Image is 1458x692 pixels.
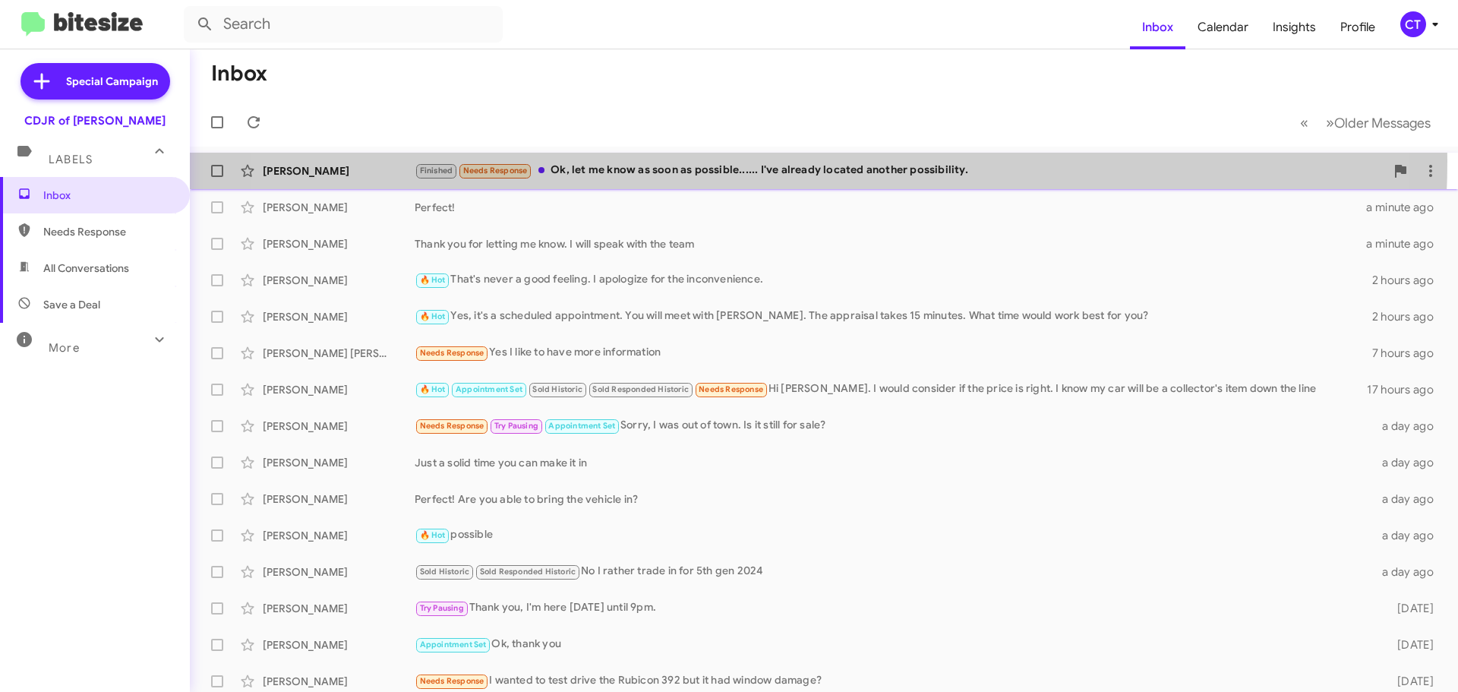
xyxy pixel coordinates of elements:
[699,384,763,394] span: Needs Response
[66,74,158,89] span: Special Campaign
[21,63,170,100] a: Special Campaign
[420,567,470,577] span: Sold Historic
[494,421,538,431] span: Try Pausing
[415,271,1372,289] div: That's never a good feeling. I apologize for the inconvenience.
[1300,113,1308,132] span: «
[263,564,415,580] div: [PERSON_NAME]
[263,637,415,653] div: [PERSON_NAME]
[1372,273,1446,288] div: 2 hours ago
[1373,564,1446,580] div: a day ago
[415,672,1373,690] div: I wanted to test drive the Rubicon 392 but it had window damage?
[263,601,415,616] div: [PERSON_NAME]
[1328,5,1387,49] a: Profile
[420,676,484,686] span: Needs Response
[43,297,100,312] span: Save a Deal
[1387,11,1441,37] button: CT
[1130,5,1185,49] a: Inbox
[1291,107,1318,138] button: Previous
[263,419,415,434] div: [PERSON_NAME]
[415,344,1372,362] div: Yes I like to have more information
[43,261,129,276] span: All Conversations
[263,674,415,689] div: [PERSON_NAME]
[592,384,689,394] span: Sold Responded Historic
[263,491,415,507] div: [PERSON_NAME]
[420,348,484,358] span: Needs Response
[420,530,446,540] span: 🔥 Hot
[415,636,1373,653] div: Ok, thank you
[548,421,615,431] span: Appointment Set
[184,6,503,43] input: Search
[415,599,1373,617] div: Thank you, I'm here [DATE] until 9pm.
[1367,382,1446,397] div: 17 hours ago
[263,382,415,397] div: [PERSON_NAME]
[1373,674,1446,689] div: [DATE]
[263,163,415,179] div: [PERSON_NAME]
[420,640,487,649] span: Appointment Set
[463,166,528,175] span: Needs Response
[415,162,1385,179] div: Ok, let me know as soon as possible...... I've already located another possibility.
[420,311,446,321] span: 🔥 Hot
[43,224,172,239] span: Needs Response
[49,153,93,166] span: Labels
[415,200,1366,215] div: Perfect!
[1373,528,1446,543] div: a day ago
[1373,455,1446,470] div: a day ago
[1373,637,1446,653] div: [DATE]
[263,309,415,324] div: [PERSON_NAME]
[420,166,453,175] span: Finished
[415,491,1373,507] div: Perfect! Are you able to bring the vehicle in?
[420,603,464,613] span: Try Pausing
[211,62,267,86] h1: Inbox
[1400,11,1426,37] div: CT
[456,384,522,394] span: Appointment Set
[1292,107,1440,138] nav: Page navigation example
[480,567,576,577] span: Sold Responded Historic
[263,236,415,251] div: [PERSON_NAME]
[263,528,415,543] div: [PERSON_NAME]
[532,384,582,394] span: Sold Historic
[1366,200,1446,215] div: a minute ago
[420,275,446,285] span: 🔥 Hot
[263,455,415,470] div: [PERSON_NAME]
[1185,5,1261,49] a: Calendar
[1366,236,1446,251] div: a minute ago
[1372,346,1446,361] div: 7 hours ago
[415,563,1373,580] div: No I rather trade in for 5th gen 2024
[43,188,172,203] span: Inbox
[263,273,415,288] div: [PERSON_NAME]
[415,455,1373,470] div: Just a solid time you can make it in
[415,526,1373,544] div: possible
[415,417,1373,434] div: Sorry, I was out of town. Is it still for sale?
[49,341,80,355] span: More
[1373,419,1446,434] div: a day ago
[1372,309,1446,324] div: 2 hours ago
[1317,107,1440,138] button: Next
[415,236,1366,251] div: Thank you for letting me know. I will speak with the team
[1326,113,1334,132] span: »
[1261,5,1328,49] a: Insights
[420,384,446,394] span: 🔥 Hot
[415,308,1372,325] div: Yes, it's a scheduled appointment. You will meet with [PERSON_NAME]. The appraisal takes 15 minut...
[1334,115,1431,131] span: Older Messages
[263,200,415,215] div: [PERSON_NAME]
[263,346,415,361] div: [PERSON_NAME] [PERSON_NAME]
[24,113,166,128] div: CDJR of [PERSON_NAME]
[1373,491,1446,507] div: a day ago
[420,421,484,431] span: Needs Response
[415,381,1367,398] div: Hi [PERSON_NAME]. I would consider if the price is right. I know my car will be a collector's ite...
[1373,601,1446,616] div: [DATE]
